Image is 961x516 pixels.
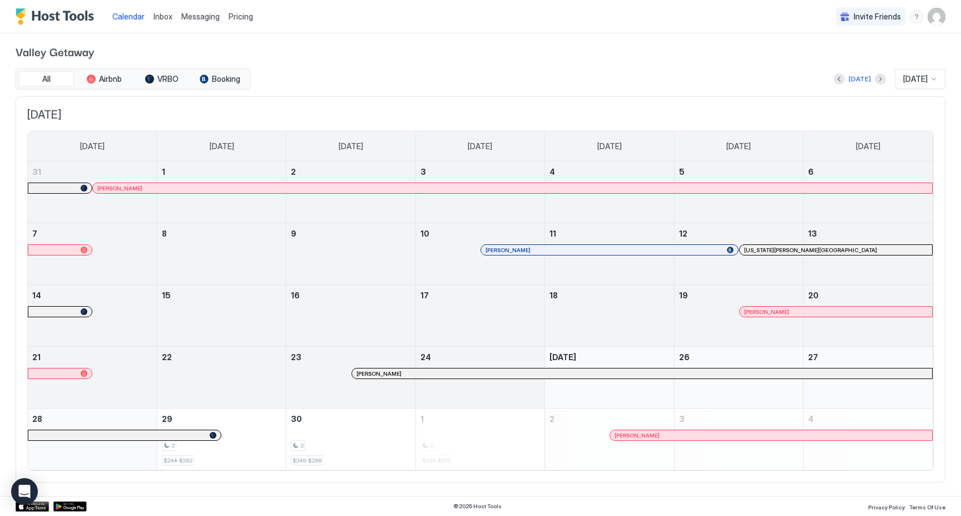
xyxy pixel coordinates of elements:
[286,347,415,409] td: September 23, 2025
[286,409,415,470] td: September 30, 2025
[286,223,415,285] td: September 9, 2025
[545,347,674,409] td: September 25, 2025
[415,285,544,347] td: September 17, 2025
[80,141,105,151] span: [DATE]
[32,229,37,238] span: 7
[300,442,304,449] span: 2
[744,247,928,254] div: [US_STATE][PERSON_NAME][GEOGRAPHIC_DATA]
[291,229,296,238] span: 9
[16,68,250,90] div: tab-group
[804,347,933,367] a: September 27, 2025
[549,291,558,300] span: 18
[415,347,544,409] td: September 24, 2025
[726,141,751,151] span: [DATE]
[545,285,674,347] td: September 18, 2025
[909,500,945,512] a: Terms Of Use
[545,409,673,429] a: October 2, 2025
[586,131,633,161] a: Thursday
[97,185,142,192] span: [PERSON_NAME]
[286,347,415,367] a: September 23, 2025
[18,71,74,87] button: All
[416,285,544,306] a: September 17, 2025
[808,229,817,238] span: 13
[286,409,415,429] a: September 30, 2025
[286,161,415,223] td: September 2, 2025
[162,167,165,176] span: 1
[112,12,145,21] span: Calendar
[356,370,928,377] div: [PERSON_NAME]
[157,161,286,182] a: September 1, 2025
[99,74,122,84] span: Airbnb
[16,502,49,512] a: App Store
[486,247,531,254] span: [PERSON_NAME]
[157,74,179,84] span: VRBO
[804,161,933,223] td: September 6, 2025
[420,229,429,238] span: 10
[804,347,933,409] td: September 27, 2025
[157,347,286,409] td: September 22, 2025
[420,167,426,176] span: 3
[545,409,674,470] td: October 2, 2025
[453,503,502,510] span: © 2025 Host Tools
[549,414,554,424] span: 2
[679,229,687,238] span: 12
[28,409,157,429] a: September 28, 2025
[545,347,673,367] a: September 25, 2025
[675,161,803,182] a: September 5, 2025
[545,223,673,244] a: September 11, 2025
[181,11,220,22] a: Messaging
[28,285,157,347] td: September 14, 2025
[16,8,99,25] a: Host Tools Logo
[675,285,803,306] a: September 19, 2025
[674,409,803,470] td: October 3, 2025
[356,370,402,377] span: [PERSON_NAME]
[808,167,814,176] span: 6
[181,12,220,21] span: Messaging
[545,161,674,223] td: September 4, 2025
[416,161,544,182] a: September 3, 2025
[28,347,157,367] a: September 21, 2025
[808,414,814,424] span: 4
[675,409,803,429] a: October 3, 2025
[42,74,51,84] span: All
[28,409,157,470] td: September 28, 2025
[545,223,674,285] td: September 11, 2025
[909,504,945,510] span: Terms Of Use
[674,347,803,409] td: September 26, 2025
[157,285,286,306] a: September 15, 2025
[28,285,157,306] a: September 14, 2025
[486,247,734,254] div: [PERSON_NAME]
[675,223,803,244] a: September 12, 2025
[854,12,901,22] span: Invite Friends
[415,161,544,223] td: September 3, 2025
[32,167,41,176] span: 31
[199,131,245,161] a: Monday
[416,347,544,367] a: September 24, 2025
[28,161,157,223] td: August 31, 2025
[415,409,544,470] td: October 1, 2025
[28,347,157,409] td: September 21, 2025
[157,285,286,347] td: September 15, 2025
[545,161,673,182] a: September 4, 2025
[157,347,286,367] a: September 22, 2025
[415,223,544,285] td: September 10, 2025
[97,185,928,192] div: [PERSON_NAME]
[157,161,286,223] td: September 1, 2025
[910,10,923,23] div: menu
[28,161,157,182] a: August 31, 2025
[420,352,431,362] span: 24
[134,71,190,87] button: VRBO
[928,8,945,26] div: User profile
[679,414,685,424] span: 3
[162,291,171,300] span: 15
[804,285,933,347] td: September 20, 2025
[549,352,576,362] span: [DATE]
[679,291,688,300] span: 19
[416,223,544,244] a: September 10, 2025
[549,167,555,176] span: 4
[76,71,132,87] button: Airbnb
[804,161,933,182] a: September 6, 2025
[328,131,374,161] a: Tuesday
[597,141,622,151] span: [DATE]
